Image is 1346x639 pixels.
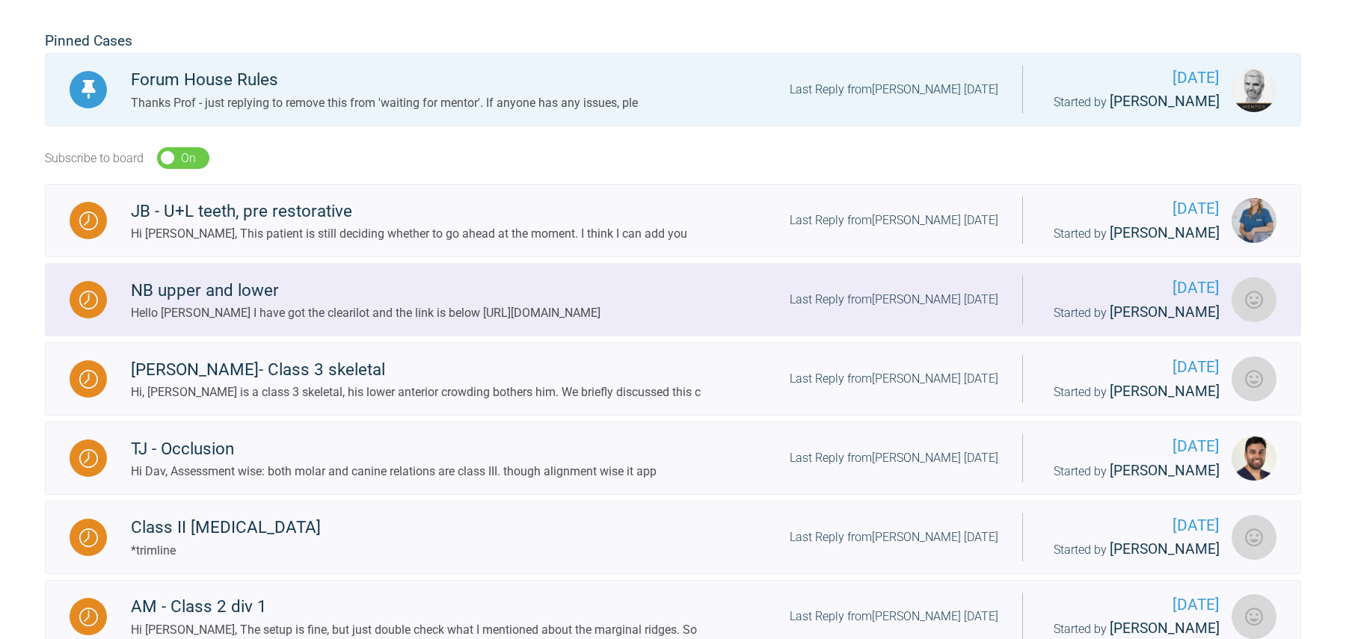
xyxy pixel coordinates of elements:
[131,93,638,113] div: Thanks Prof - just replying to remove this from 'waiting for mentor'. If anyone has any issues, ple
[790,528,998,547] div: Last Reply from [PERSON_NAME] [DATE]
[45,184,1301,257] a: WaitingJB - U+L teeth, pre restorativeHi [PERSON_NAME], This patient is still deciding whether to...
[1047,301,1220,324] div: Started by
[79,80,98,99] img: Pinned
[45,53,1301,126] a: PinnedForum House RulesThanks Prof - just replying to remove this from 'waiting for mentor'. If a...
[45,149,144,168] div: Subscribe to board
[790,80,998,99] div: Last Reply from [PERSON_NAME] [DATE]
[131,356,701,383] div: [PERSON_NAME]- Class 3 skeletal
[1047,538,1220,561] div: Started by
[1047,593,1220,617] span: [DATE]
[1047,513,1220,538] span: [DATE]
[131,383,701,402] div: Hi, [PERSON_NAME] is a class 3 skeletal, his lower anterior crowding bothers him. We briefly disc...
[131,67,638,93] div: Forum House Rules
[131,303,600,323] div: Hello [PERSON_NAME] I have got the clearilot and the link is below [URL][DOMAIN_NAME]
[1047,355,1220,380] span: [DATE]
[45,30,1301,53] h2: Pinned Cases
[1232,277,1276,322] img: Ali Hadi
[131,541,321,561] div: *trimline
[1047,90,1220,114] div: Started by
[790,448,998,468] div: Last Reply from [PERSON_NAME] [DATE]
[79,528,98,547] img: Waiting
[45,263,1301,336] a: WaitingNB upper and lowerHello [PERSON_NAME] I have got the clearilot and the link is below [URL]...
[790,369,998,389] div: Last Reply from [PERSON_NAME] [DATE]
[131,593,697,620] div: AM - Class 2 div 1
[79,212,98,230] img: Waiting
[131,277,600,304] div: NB upper and lower
[1047,222,1220,245] div: Started by
[1232,594,1276,639] img: Yuliya Khober
[1110,540,1220,558] span: [PERSON_NAME]
[1047,276,1220,300] span: [DATE]
[79,449,98,468] img: Waiting
[1110,93,1220,110] span: [PERSON_NAME]
[1047,380,1220,404] div: Started by
[1110,224,1220,241] span: [PERSON_NAME]
[131,514,321,541] div: Class II [MEDICAL_DATA]
[45,422,1301,495] a: WaitingTJ - OcclusionHi Dav, Assessment wise: both molar and canine relations are class III. thou...
[1232,67,1276,112] img: Ross Hobson
[1110,383,1220,400] span: [PERSON_NAME]
[790,290,998,309] div: Last Reply from [PERSON_NAME] [DATE]
[790,607,998,626] div: Last Reply from [PERSON_NAME] [DATE]
[1110,620,1220,637] span: [PERSON_NAME]
[181,149,196,168] div: On
[79,291,98,309] img: Waiting
[131,436,657,463] div: TJ - Occlusion
[1232,198,1276,243] img: Katherine Weatherly
[1047,66,1220,90] span: [DATE]
[79,608,98,626] img: Waiting
[131,224,687,244] div: Hi [PERSON_NAME], This patient is still deciding whether to go ahead at the moment. I think I can...
[790,211,998,230] div: Last Reply from [PERSON_NAME] [DATE]
[79,370,98,389] img: Waiting
[1110,303,1220,321] span: [PERSON_NAME]
[1047,434,1220,459] span: [DATE]
[131,462,657,481] div: Hi Dav, Assessment wise: both molar and canine relations are class III. though alignment wise it app
[1232,436,1276,481] img: Davinderjit Singh
[45,342,1301,416] a: Waiting[PERSON_NAME]- Class 3 skeletalHi, [PERSON_NAME] is a class 3 skeletal, his lower anterior...
[131,198,687,225] div: JB - U+L teeth, pre restorative
[1110,462,1220,479] span: [PERSON_NAME]
[45,501,1301,574] a: WaitingClass II [MEDICAL_DATA]*trimlineLast Reply from[PERSON_NAME] [DATE][DATE]Started by [PERSO...
[1232,515,1276,560] img: Annita Tasiou
[1047,197,1220,221] span: [DATE]
[1047,460,1220,483] div: Started by
[1232,356,1276,401] img: Ratna Ankilla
